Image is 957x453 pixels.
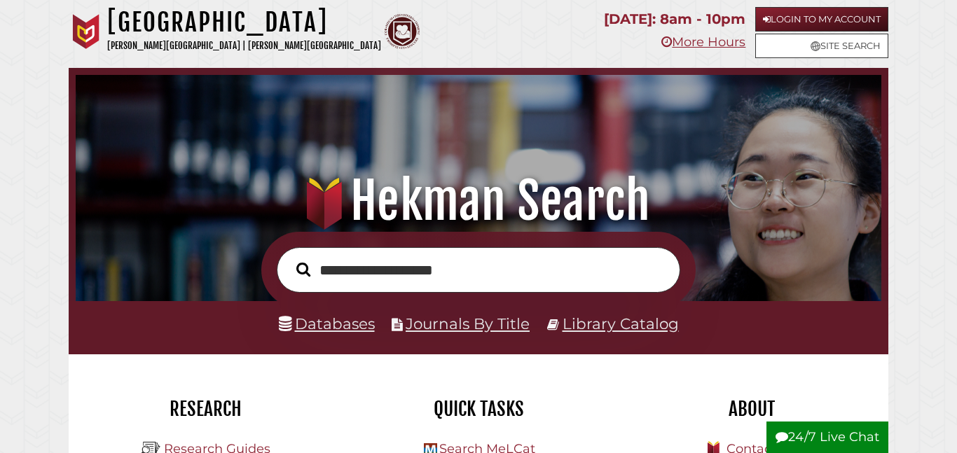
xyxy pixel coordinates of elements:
[79,397,331,421] h2: Research
[406,314,530,333] a: Journals By Title
[69,14,104,49] img: Calvin University
[604,7,745,32] p: [DATE]: 8am - 10pm
[352,397,605,421] h2: Quick Tasks
[107,38,381,54] p: [PERSON_NAME][GEOGRAPHIC_DATA] | [PERSON_NAME][GEOGRAPHIC_DATA]
[107,7,381,38] h1: [GEOGRAPHIC_DATA]
[90,170,867,232] h1: Hekman Search
[385,14,420,49] img: Calvin Theological Seminary
[626,397,878,421] h2: About
[661,34,745,50] a: More Hours
[279,314,375,333] a: Databases
[755,34,888,58] a: Site Search
[755,7,888,32] a: Login to My Account
[289,258,317,280] button: Search
[563,314,679,333] a: Library Catalog
[296,262,310,277] i: Search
